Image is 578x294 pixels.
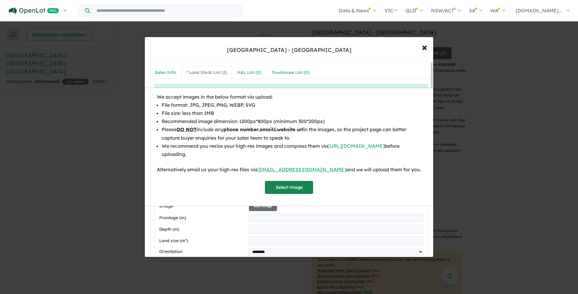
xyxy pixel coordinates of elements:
[162,125,421,142] li: Please include any , & in the images, so the project page can better capture buyer enquiries for ...
[162,142,421,158] li: We recommend you resize your high-res images and compress them via before uploading.
[162,109,421,117] li: File size: less than 1MB
[91,4,241,17] input: Try estate name, suburb, builder or developer
[260,126,273,132] b: email
[9,7,59,15] img: Openlot PRO Logo White
[257,166,346,172] a: [EMAIL_ADDRESS][DOMAIN_NAME]
[516,8,562,14] span: [DOMAIN_NAME]...
[277,126,303,132] b: website url
[157,166,421,174] div: Alternatively email us your high-res files via and we will upload them for you.
[162,101,421,109] li: File format: JPG, JPEG, PNG, WEBP, SVG
[177,126,197,132] u: DO NOT
[223,126,259,132] b: phone number
[157,93,421,101] div: We accept images in the below format via upload:
[265,181,313,194] button: Select image
[162,117,421,125] li: Recommended image dimension 1200px*800px (minimum 300*200px)
[328,143,384,149] a: [URL][DOMAIN_NAME]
